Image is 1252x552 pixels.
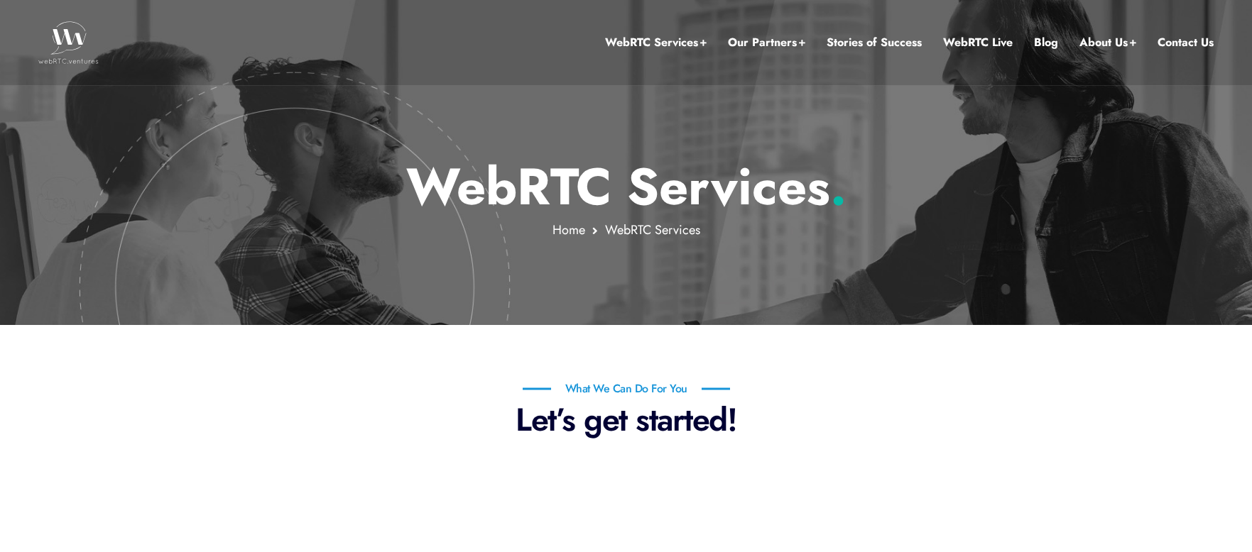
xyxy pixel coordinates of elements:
[1034,33,1058,52] a: Blog
[1158,33,1214,52] a: Contact Us
[38,21,99,64] img: WebRTC.ventures
[827,33,922,52] a: Stories of Success
[523,383,730,394] h6: What We Can Do For You
[211,400,1042,439] p: Let’s get started!
[605,33,707,52] a: WebRTC Services
[830,150,847,223] span: .
[605,221,700,239] span: WebRTC Services
[1079,33,1136,52] a: About Us
[552,221,585,239] a: Home
[943,33,1013,52] a: WebRTC Live
[728,33,805,52] a: Our Partners
[210,156,1042,217] p: WebRTC Services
